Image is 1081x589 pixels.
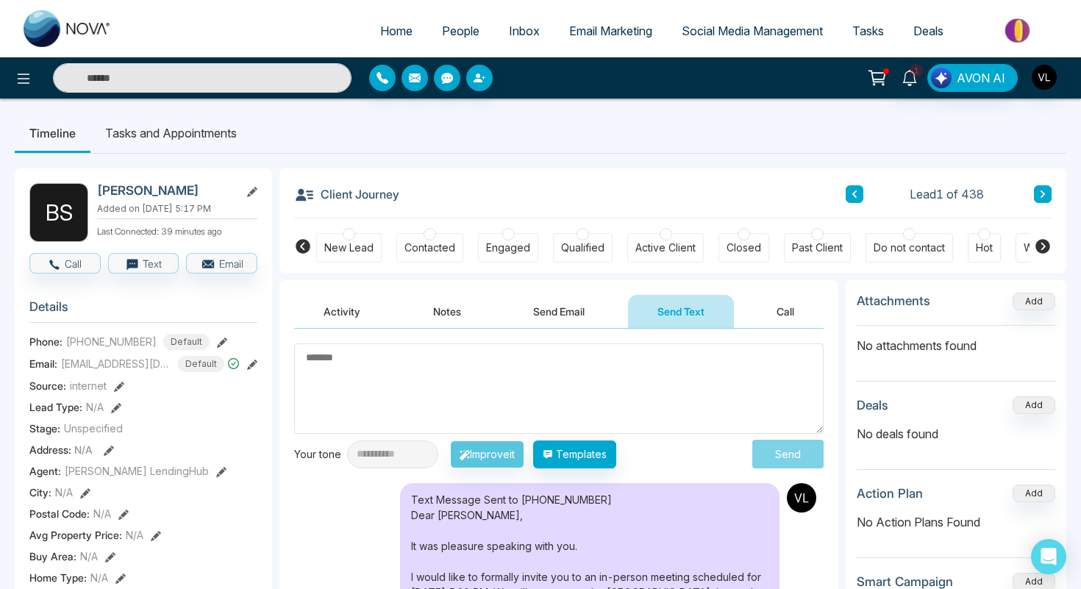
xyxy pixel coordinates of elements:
[966,14,1072,47] img: Market-place.gif
[1013,396,1055,414] button: Add
[857,574,953,589] h3: Smart Campaign
[29,356,57,371] span: Email:
[509,24,540,38] span: Inbox
[186,253,257,274] button: Email
[874,240,945,255] div: Do not contact
[74,443,93,456] span: N/A
[29,253,101,274] button: Call
[15,113,90,153] li: Timeline
[90,113,251,153] li: Tasks and Appointments
[29,485,51,500] span: City :
[29,442,93,457] span: Address:
[1024,240,1051,255] div: Warm
[86,399,104,415] span: N/A
[913,24,943,38] span: Deals
[29,399,82,415] span: Lead Type:
[29,570,87,585] span: Home Type :
[163,334,210,350] span: Default
[554,17,667,45] a: Email Marketing
[294,446,347,462] div: Your tone
[126,527,143,543] span: N/A
[29,299,257,322] h3: Details
[29,378,66,393] span: Source:
[892,64,927,90] a: 1
[857,326,1055,354] p: No attachments found
[927,64,1018,92] button: AVON AI
[787,483,816,513] img: Sender
[29,527,122,543] span: Avg Property Price :
[1013,485,1055,502] button: Add
[29,183,88,242] div: B S
[442,24,479,38] span: People
[857,398,888,413] h3: Deals
[61,356,171,371] span: [EMAIL_ADDRESS][DOMAIN_NAME]
[294,295,390,328] button: Activity
[427,17,494,45] a: People
[324,240,374,255] div: New Lead
[561,240,604,255] div: Qualified
[857,513,1055,531] p: No Action Plans Found
[93,506,111,521] span: N/A
[24,10,112,47] img: Nova CRM Logo
[404,240,455,255] div: Contacted
[910,185,984,203] span: Lead 1 of 438
[1013,294,1055,307] span: Add
[97,183,234,198] h2: [PERSON_NAME]
[29,549,76,564] span: Buy Area :
[857,293,930,308] h3: Attachments
[976,240,993,255] div: Hot
[108,253,179,274] button: Text
[70,378,107,393] span: internet
[682,24,823,38] span: Social Media Management
[486,240,530,255] div: Engaged
[899,17,958,45] a: Deals
[65,463,209,479] span: [PERSON_NAME] LendingHub
[29,334,63,349] span: Phone:
[667,17,838,45] a: Social Media Management
[569,24,652,38] span: Email Marketing
[628,295,734,328] button: Send Text
[533,440,616,468] button: Templates
[957,69,1005,87] span: AVON AI
[55,485,73,500] span: N/A
[931,68,952,88] img: Lead Flow
[29,463,61,479] span: Agent:
[66,334,157,349] span: [PHONE_NUMBER]
[90,570,108,585] span: N/A
[97,222,257,238] p: Last Connected: 39 minutes ago
[29,421,60,436] span: Stage:
[504,295,614,328] button: Send Email
[29,506,90,521] span: Postal Code :
[857,486,923,501] h3: Action Plan
[1031,539,1066,574] div: Open Intercom Messenger
[404,295,490,328] button: Notes
[747,295,824,328] button: Call
[80,549,98,564] span: N/A
[857,425,1055,443] p: No deals found
[852,24,884,38] span: Tasks
[380,24,413,38] span: Home
[838,17,899,45] a: Tasks
[365,17,427,45] a: Home
[1013,293,1055,310] button: Add
[1032,65,1057,90] img: User Avatar
[635,240,696,255] div: Active Client
[178,356,224,372] span: Default
[97,202,257,215] p: Added on [DATE] 5:17 PM
[910,64,923,77] span: 1
[727,240,761,255] div: Closed
[792,240,843,255] div: Past Client
[294,183,399,205] h3: Client Journey
[64,421,123,436] span: Unspecified
[494,17,554,45] a: Inbox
